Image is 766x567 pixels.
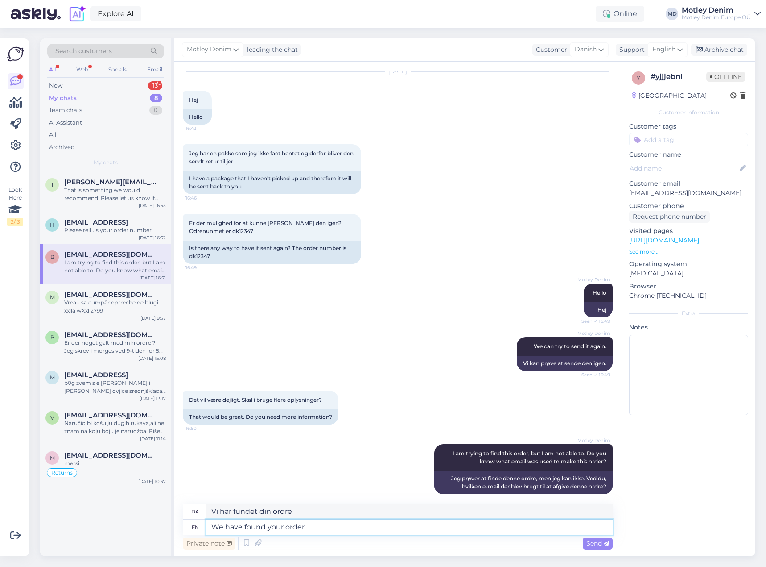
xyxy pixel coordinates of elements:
span: T [51,181,54,188]
div: [DATE] 11:14 [140,435,166,442]
div: Email [145,64,164,75]
div: leading the chat [243,45,298,54]
div: Is there any way to have it sent again? The order number is dk12347 [183,241,361,264]
span: Motley Denim [577,437,610,444]
span: Hello [593,289,606,296]
span: y [637,75,640,81]
p: Browser [629,282,748,291]
p: Customer email [629,179,748,188]
span: Hel_h.k@hotmail.cim [64,218,128,226]
textarea: Vi har fundet din ordre [206,504,613,519]
a: [URL][DOMAIN_NAME] [629,236,699,244]
input: Add name [630,163,738,173]
span: Seen ✓ 16:49 [577,318,610,325]
div: [DATE] 16:52 [139,234,166,241]
div: Request phone number [629,211,710,223]
span: M [50,294,55,300]
div: 8 [150,94,162,103]
span: Er der mulighed for at kunne [PERSON_NAME] den igen? Odrenunmet er dk12347 [189,220,343,234]
p: [MEDICAL_DATA] [629,269,748,278]
div: Web [74,64,90,75]
span: 16:43 [185,125,219,132]
div: All [49,130,57,139]
div: That is something we would recommend. Please let us know if there is anything else we can help yo... [64,186,166,202]
div: Online [596,6,644,22]
div: Support [616,45,645,54]
div: Motley Denim Europe OÜ [682,14,751,21]
p: Chrome [TECHNICAL_ID] [629,291,748,300]
p: [EMAIL_ADDRESS][DOMAIN_NAME] [629,188,748,198]
span: 16:50 [185,425,219,432]
div: # yjjjebnl [651,71,706,82]
p: Customer phone [629,201,748,211]
p: Customer tags [629,122,748,131]
div: en [192,520,199,535]
span: My chats [94,158,118,167]
div: All [47,64,58,75]
p: Notes [629,323,748,332]
span: Motley Denim [577,276,610,283]
span: Jeg har en pakke som jeg ikke fået hentet og derfor bliver den sendt retur til jer [189,150,355,165]
span: b [50,254,54,260]
input: Add a tag [629,133,748,146]
div: [DATE] 10:37 [138,478,166,485]
a: Motley DenimMotley Denim Europe OÜ [682,7,761,21]
span: English [652,45,675,54]
div: Look Here [7,186,23,226]
div: Naručio bi košulju dugih rukava,ali ne znam na koju boju je narudžba. Piše tamno [PERSON_NAME], a... [64,419,166,435]
span: H [50,221,54,228]
div: Vi kan prøve at sende den igen. [517,356,613,371]
p: Visited pages [629,226,748,236]
div: da [191,504,199,519]
p: Operating system [629,259,748,269]
span: m [50,374,55,381]
div: MD [666,8,678,20]
div: Vreau sa cumpăr oprreche de blugi xxlla wXxl 2799 [64,299,166,315]
span: Motley Denim [577,330,610,337]
span: v [50,414,54,421]
span: I am trying to find this order, but I am not able to. Do you know what email was used to make thi... [453,450,608,465]
div: Extra [629,309,748,317]
div: 13 [148,81,162,90]
span: Returns [51,470,73,475]
span: Motley Denim [187,45,231,54]
div: 0 [149,106,162,115]
span: Det vil være dejligt. Skal i bruge flere oplysninger? [189,396,322,403]
div: That would be great. Do you need more information? [183,409,338,425]
div: I am trying to find this order, but I am not able to. Do you know what email was used to make thi... [64,258,166,275]
p: Customer name [629,150,748,159]
div: Jeg prøver at finde denne ordre, men jeg kan ikke. Ved du, hvilken e-mail der blev brugt til at a... [434,471,613,494]
a: Explore AI [90,6,141,21]
span: Offline [706,72,745,82]
div: [DATE] 15:08 [138,355,166,362]
div: Hello [183,109,212,125]
img: Askly Logo [7,46,24,63]
div: Team chats [49,106,82,115]
div: Socials [107,64,128,75]
span: mir0.barisic1122@gmail.c0m [64,371,128,379]
div: [GEOGRAPHIC_DATA] [632,91,707,100]
div: Customer information [629,108,748,117]
div: Hej [584,302,613,317]
span: Seen ✓ 16:51 [577,495,610,501]
div: Customer [532,45,567,54]
span: bbh.samso@bbĥ.samsogmail.com [64,250,157,258]
span: Search customers [55,46,112,56]
div: [DATE] 16:51 [140,275,166,281]
span: m [50,454,55,461]
span: Blueeyes@zeaweb.dk [64,331,157,339]
span: Hej [189,96,198,103]
span: Tanya.bluon@gmail.com [64,178,157,186]
img: explore-ai [68,4,86,23]
div: [DATE] 16:53 [139,202,166,209]
span: Danish [575,45,597,54]
div: Er der noget galt med min ordre ? Jeg skrev i morges ved 9-tiden for 5 timer siden og har intet h... [64,339,166,355]
span: matesemil@yahoo.com [64,451,157,459]
textarea: We have found your order [206,520,613,535]
div: [DATE] 13:17 [140,395,166,402]
span: We can try to send it again. [534,343,606,350]
span: MariusStraulan@gmail.com [64,291,157,299]
div: b0g zvem s e [PERSON_NAME] i [PERSON_NAME] dvjice srednjšklaca i supruga kji je ima0 m0ždani udar... [64,379,166,395]
span: Seen ✓ 16:49 [577,371,610,378]
div: I have a package that I haven't picked up and therefore it will be sent back to you. [183,171,361,194]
